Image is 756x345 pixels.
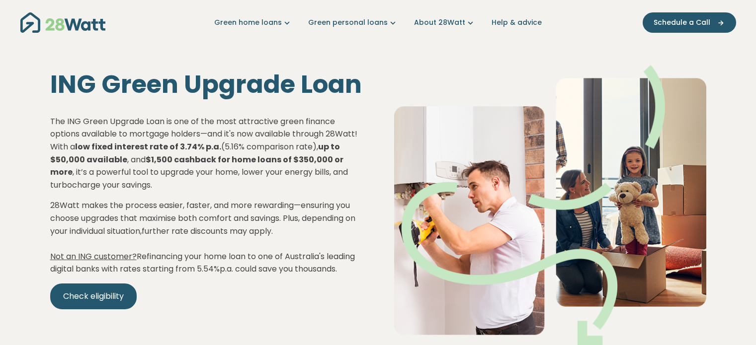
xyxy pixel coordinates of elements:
h1: ING Green Upgrade Loan [50,69,362,99]
span: Not an ING customer? [50,251,137,262]
a: Check eligibility [50,283,137,309]
span: Schedule a Call [654,17,710,28]
a: Green home loans [214,17,292,28]
a: Green personal loans [308,17,398,28]
nav: Main navigation [20,10,736,35]
a: Help & advice [492,17,542,28]
a: About 28Watt [414,17,476,28]
strong: low fixed interest rate of 3.74% p.a. [75,141,221,152]
button: Schedule a Call [643,12,736,33]
span: further rate discounts may apply [142,225,271,237]
strong: $1,500 cashback for home loans of $350,000 or more [50,154,343,178]
img: 28Watt [20,12,105,33]
strong: up to $50,000 available [50,141,340,165]
p: The ING Green Upgrade Loan is one of the most attractive green finance options available to mortg... [50,115,362,192]
p: 28Watt makes the process easier, faster, and more rewarding—ensuring you choose upgrades that max... [50,199,362,276]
